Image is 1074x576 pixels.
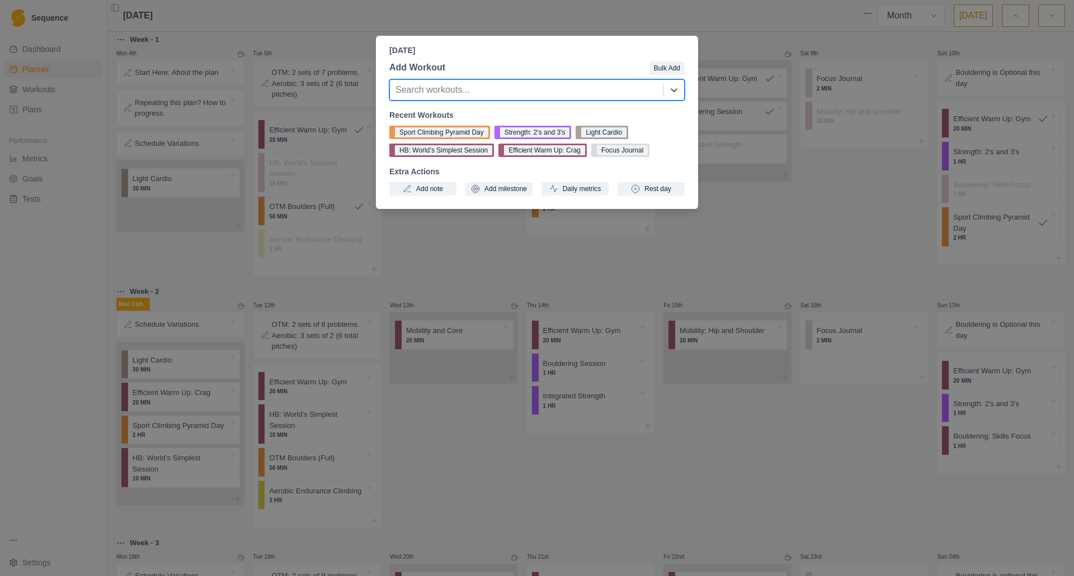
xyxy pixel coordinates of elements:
[498,144,587,157] button: Efficient Warm Up: Crag
[541,182,609,196] button: Daily metrics
[389,182,456,196] button: Add note
[389,166,685,178] p: Extra Actions
[465,182,533,196] button: Add milestone
[576,126,628,139] button: Light Cardio
[618,182,685,196] button: Rest day
[494,126,572,139] button: Strength: 2's and 3's
[389,61,445,74] p: Add Workout
[389,126,490,139] button: Sport Climbing Pyramid Day
[591,144,649,157] button: Focus Journal
[649,61,685,75] button: Bulk Add
[389,144,494,157] button: HB: World’s Simplest Session
[389,45,685,56] p: [DATE]
[389,110,685,121] p: Recent Workouts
